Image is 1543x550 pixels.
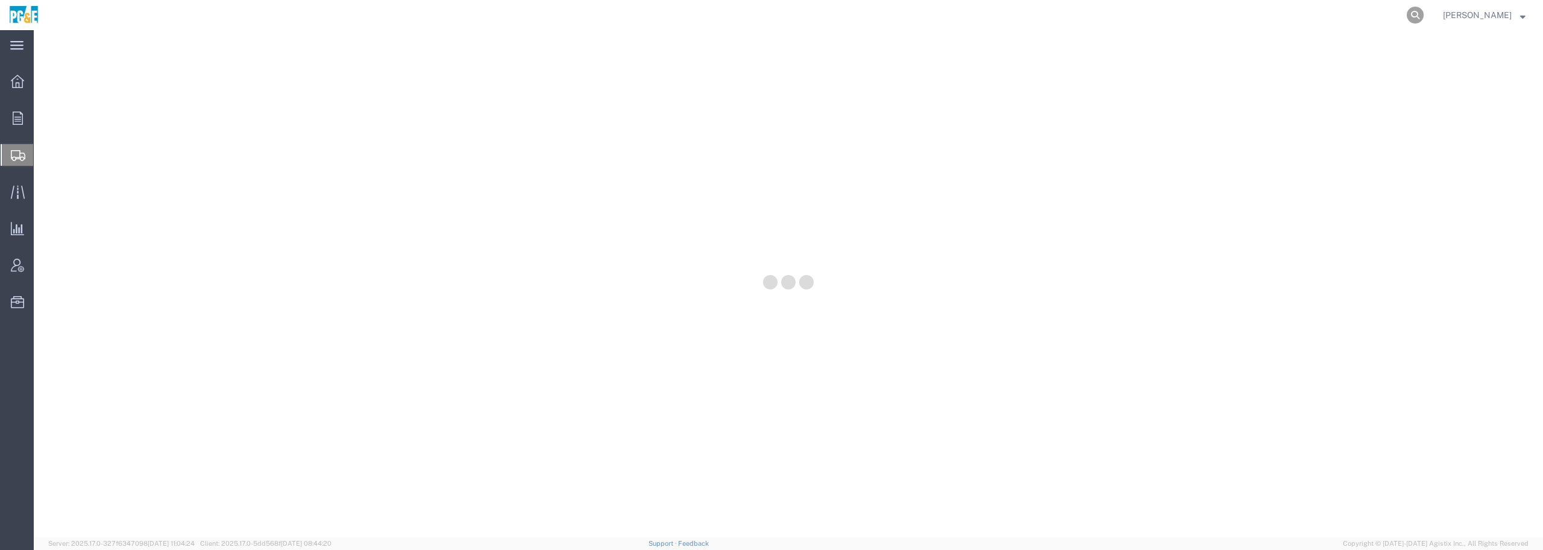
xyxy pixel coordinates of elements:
span: Wendy Hetrick [1443,8,1512,22]
span: [DATE] 11:04:24 [148,540,195,547]
a: Feedback [678,540,709,547]
button: [PERSON_NAME] [1442,8,1526,22]
span: [DATE] 08:44:20 [281,540,332,547]
span: Copyright © [DATE]-[DATE] Agistix Inc., All Rights Reserved [1343,539,1529,549]
span: Client: 2025.17.0-5dd568f [200,540,332,547]
span: Server: 2025.17.0-327f6347098 [48,540,195,547]
img: logo [8,6,39,24]
a: Support [649,540,679,547]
